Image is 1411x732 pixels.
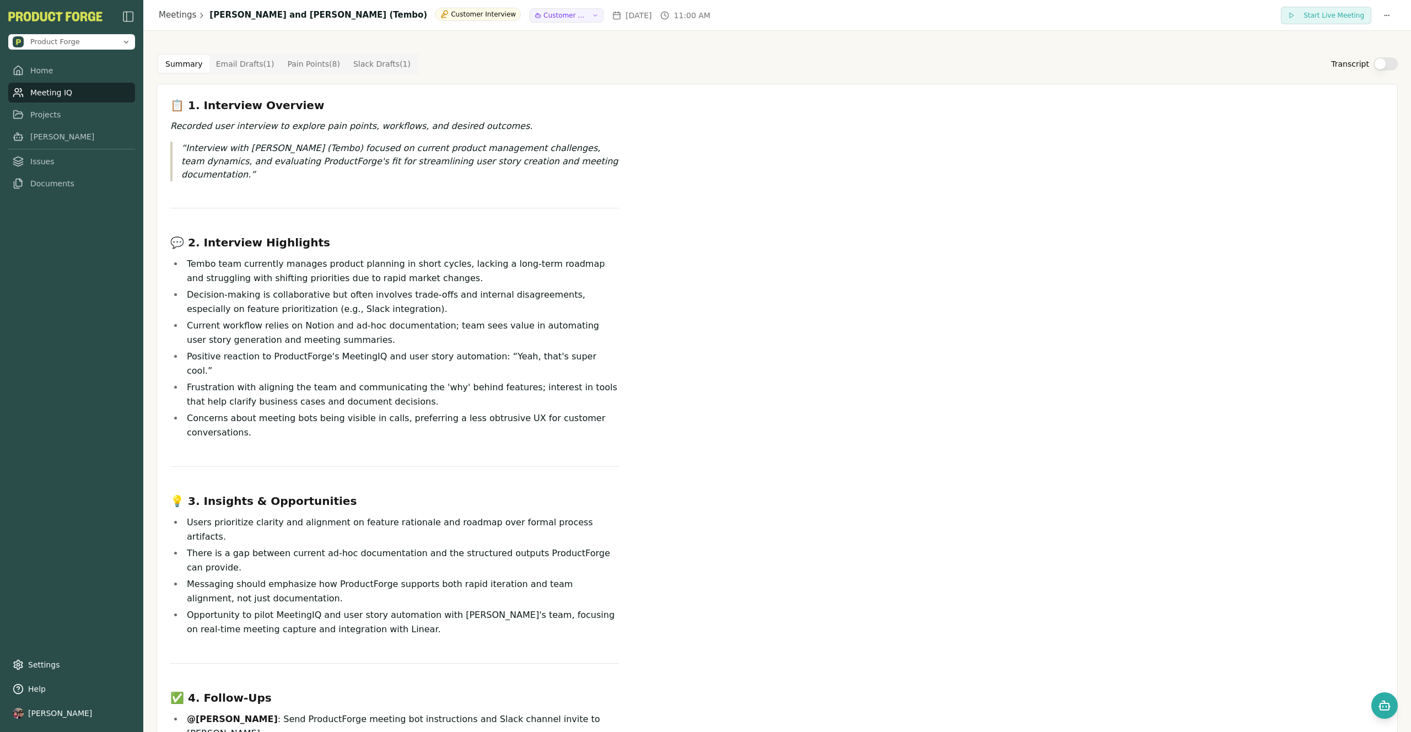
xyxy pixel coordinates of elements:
[8,12,103,21] img: Product Forge
[8,12,103,21] button: PF-Logo
[13,708,24,719] img: profile
[626,10,651,21] span: [DATE]
[122,10,135,23] img: sidebar
[181,142,619,181] p: Interview with [PERSON_NAME] (Tembo) focused on current product management challenges, team dynam...
[184,349,619,378] li: Positive reaction to ProductForge's MeetingIQ and user story automation: “Yeah, that's super cool.”
[170,235,619,250] h3: 💬 2. Interview Highlights
[184,577,619,606] li: Messaging should emphasize how ProductForge supports both rapid iteration and team alignment, not...
[13,36,24,47] img: Product Forge
[543,11,588,20] span: Customer Research
[184,380,619,409] li: Frustration with aligning the team and communicating the 'why' behind features; interest in tools...
[8,105,135,125] a: Projects
[8,655,135,675] a: Settings
[8,152,135,171] a: Issues
[209,9,427,21] h1: [PERSON_NAME] and [PERSON_NAME] (Tembo)
[8,83,135,103] a: Meeting IQ
[530,8,604,23] button: Customer Research
[184,411,619,440] li: Concerns about meeting bots being visible in calls, preferring a less obtrusive UX for customer c...
[8,174,135,193] a: Documents
[347,55,417,73] button: Slack Drafts ( 1 )
[8,679,135,699] button: Help
[187,714,278,724] strong: @[PERSON_NAME]
[209,55,281,73] button: Email Drafts ( 1 )
[8,61,135,80] a: Home
[1281,7,1371,24] button: Start Live Meeting
[184,257,619,286] li: Tembo team currently manages product planning in short cycles, lacking a long-term roadmap and st...
[435,8,521,21] div: Customer Interview
[8,34,135,50] button: Open organization switcher
[184,319,619,347] li: Current workflow relies on Notion and ad-hoc documentation; team sees value in automating user st...
[170,493,619,509] h3: 💡 3. Insights & Opportunities
[30,37,80,47] span: Product Forge
[170,690,619,706] h3: ✅ 4. Follow-Ups
[159,55,209,73] button: Summary
[8,127,135,147] a: [PERSON_NAME]
[8,703,135,723] button: [PERSON_NAME]
[184,608,619,637] li: Opportunity to pilot MeetingIQ and user story automation with [PERSON_NAME]'s team, focusing on r...
[1331,58,1369,69] label: Transcript
[159,9,196,21] a: Meetings
[184,288,619,316] li: Decision-making is collaborative but often involves trade-offs and internal disagreements, especi...
[170,121,532,131] em: Recorded user interview to explore pain points, workflows, and desired outcomes.
[184,546,619,575] li: There is a gap between current ad-hoc documentation and the structured outputs ProductForge can p...
[1371,692,1398,719] button: Open chat
[281,55,347,73] button: Pain Points ( 8 )
[1304,11,1364,20] span: Start Live Meeting
[674,10,710,21] span: 11:00 AM
[184,515,619,544] li: Users prioritize clarity and alignment on feature rationale and roadmap over formal process artif...
[170,98,619,113] h3: 📋 1. Interview Overview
